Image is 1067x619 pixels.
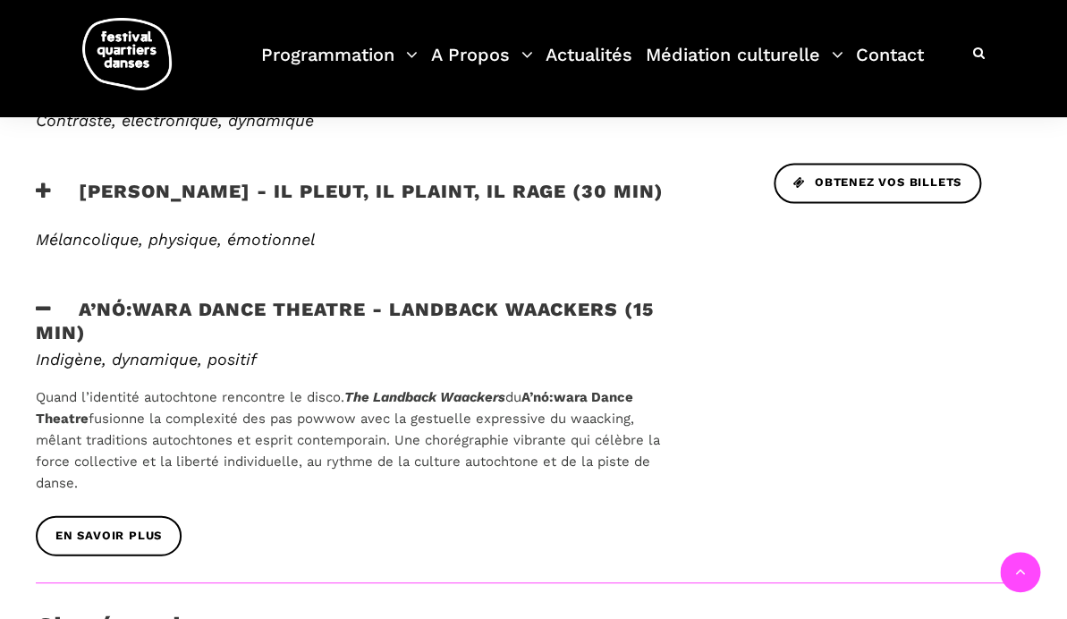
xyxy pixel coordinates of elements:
[774,163,981,203] a: Obtenez vos billets
[36,410,660,490] span: fusionne la complexité des pas powwow avec la gestuelle expressive du waacking, mêlant traditions...
[546,39,632,92] a: Actualités
[646,39,843,92] a: Médiation culturelle
[82,18,172,90] img: logo-fqd-med
[55,526,162,545] span: EN SAVOIR PLUS
[344,388,505,404] i: The Landback Waackers
[36,297,665,342] h3: A’nó:wara Dance Theatre - Landback Waackers (15 min)
[36,349,257,368] span: Indigène, dynamique, positif
[36,180,664,225] h3: [PERSON_NAME] - Il pleut, il plaint, il rage (30 min)
[793,174,961,192] span: Obtenez vos billets
[261,39,418,92] a: Programmation
[36,111,314,130] span: Contraste, électronique, dynamique
[36,229,315,248] span: Mélancolique, physique, émotionnel
[505,388,521,404] span: du
[431,39,533,92] a: A Propos
[36,388,344,404] span: Quand l’identité autochtone rencontre le disco.
[36,515,182,555] a: EN SAVOIR PLUS
[856,39,924,92] a: Contact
